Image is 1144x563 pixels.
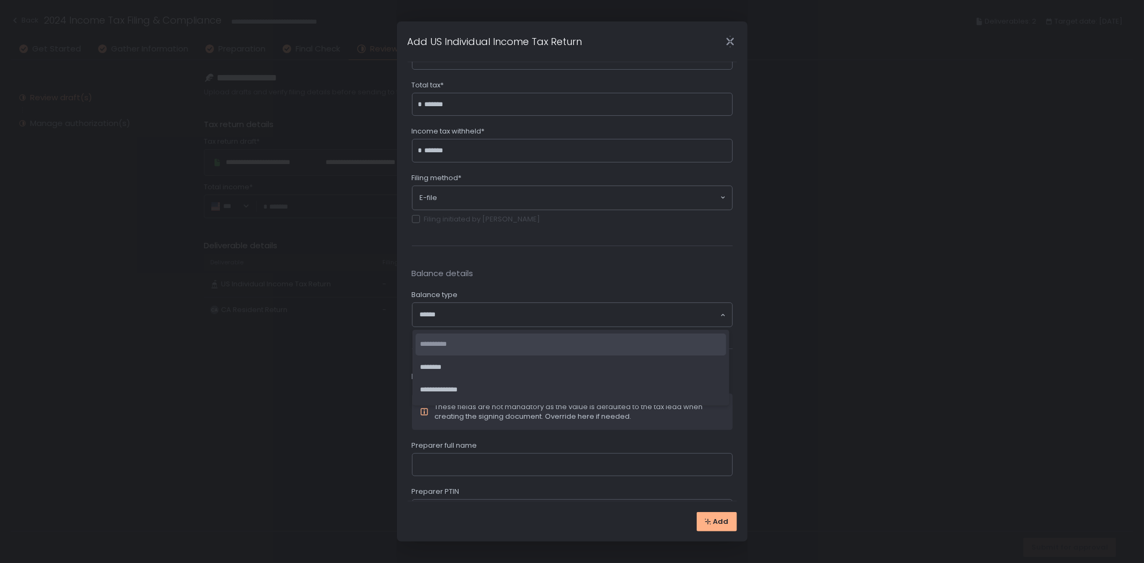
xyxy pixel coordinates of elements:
span: Balance details [412,268,733,280]
h1: Add US Individual Income Tax Return [408,34,582,49]
span: E-file [420,193,438,203]
span: Preparer full name [412,441,477,450]
span: Income tax withheld* [412,127,485,136]
span: Add [713,517,729,527]
span: Balance type [412,290,458,300]
input: Search for option [438,192,719,203]
div: Search for option [412,186,732,210]
span: Preparer info [412,371,733,383]
div: These fields are not mandatory as the value is defaulted to the tax lead when creating the signin... [435,402,725,421]
button: Add [697,512,737,531]
div: Close [713,35,748,48]
div: Search for option [412,303,732,327]
input: Search for option [420,309,719,320]
span: Total tax* [412,80,444,90]
span: Filing method* [412,173,462,183]
span: Preparer PTIN [412,487,460,497]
